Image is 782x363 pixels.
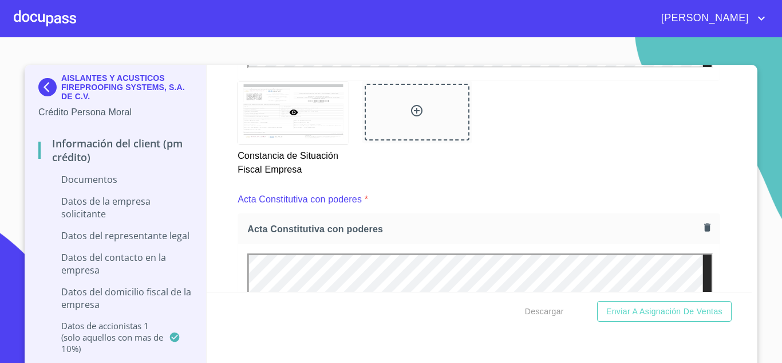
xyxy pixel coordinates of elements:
span: Acta Constitutiva con poderes [247,223,700,235]
p: Datos del contacto en la empresa [38,251,192,276]
span: Descargar [525,305,564,319]
p: Acta Constitutiva con poderes [238,193,362,206]
p: Datos de la empresa solicitante [38,195,192,220]
p: Información del Client (PM crédito) [38,136,192,164]
p: Datos del domicilio fiscal de la empresa [38,286,192,311]
p: AISLANTES Y ACUSTICOS FIREPROOFING SYSTEMS, S.A. DE C.V. [61,73,192,101]
span: [PERSON_NAME] [653,9,755,28]
div: AISLANTES Y ACUSTICOS FIREPROOFING SYSTEMS, S.A. DE C.V. [38,73,192,106]
p: Crédito Persona Moral [38,106,192,119]
p: Documentos [38,173,192,186]
button: Enviar a Asignación de Ventas [597,301,732,322]
p: Datos de accionistas 1 (solo aquellos con mas de 10%) [38,320,169,354]
button: account of current user [653,9,768,28]
p: Constancia de Situación Fiscal Empresa [238,145,348,177]
p: Datos del representante legal [38,229,192,242]
span: Enviar a Asignación de Ventas [606,305,722,319]
button: Descargar [520,301,568,322]
img: Docupass spot blue [38,78,61,96]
